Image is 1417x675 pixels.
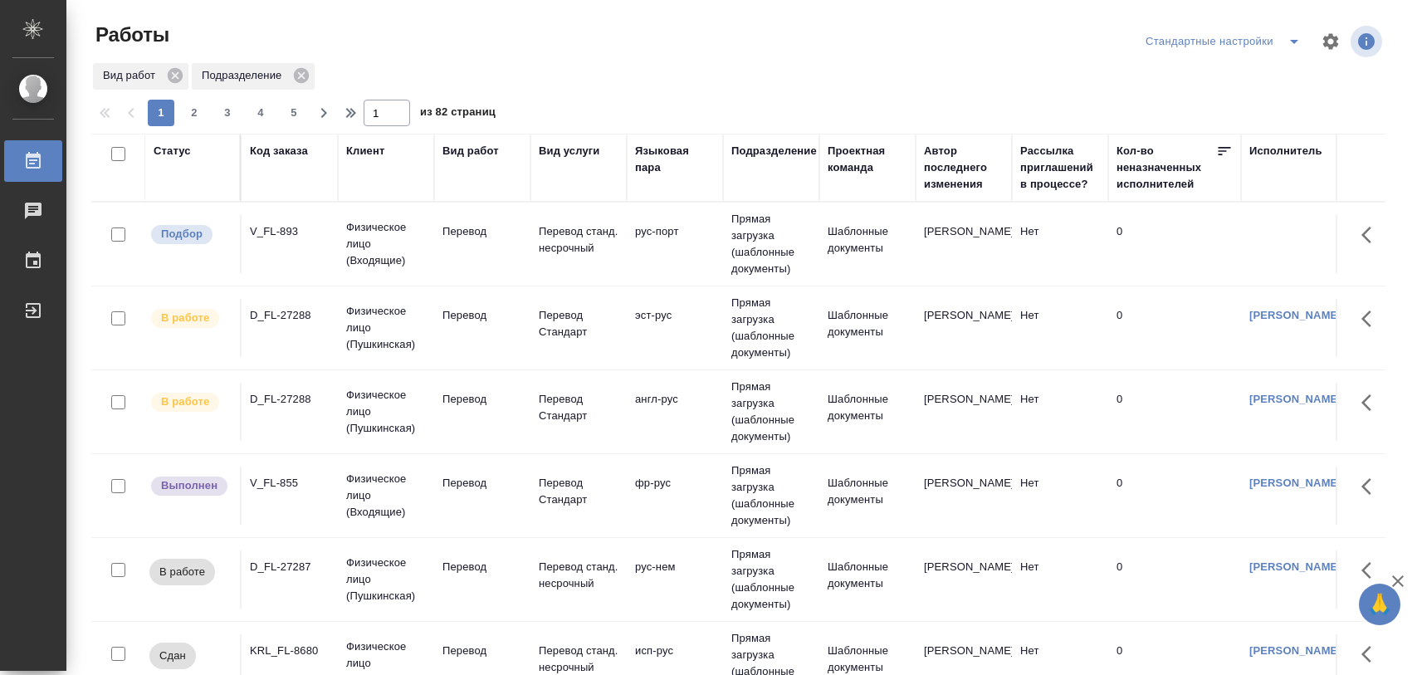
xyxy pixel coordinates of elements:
a: [PERSON_NAME] [1249,309,1341,321]
div: Языковая пара [635,143,715,176]
a: [PERSON_NAME] [1249,477,1341,489]
button: 5 [281,100,307,126]
div: Подразделение [731,143,817,159]
div: Вид работ [93,63,188,90]
td: [PERSON_NAME] [916,467,1012,525]
td: Прямая загрузка (шаблонные документы) [723,454,819,537]
button: Здесь прячутся важные кнопки [1351,634,1391,674]
td: 0 [1108,467,1241,525]
td: Прямая загрузка (шаблонные документы) [723,370,819,453]
div: Клиент [346,143,384,159]
div: D_FL-27288 [250,391,330,408]
p: Перевод [442,307,522,324]
button: Здесь прячутся важные кнопки [1351,383,1391,423]
div: Исполнитель выполняет работу [149,307,232,330]
button: Здесь прячутся важные кнопки [1351,467,1391,506]
td: Шаблонные документы [819,467,916,525]
td: Нет [1012,299,1108,357]
td: Шаблонные документы [819,299,916,357]
p: Подбор [161,226,203,242]
p: Перевод [442,223,522,240]
div: Можно подбирать исполнителей [149,223,232,246]
p: Физическое лицо (Пушкинская) [346,303,426,353]
td: [PERSON_NAME] [916,299,1012,357]
button: Здесь прячутся важные кнопки [1351,550,1391,590]
button: 3 [214,100,241,126]
td: [PERSON_NAME] [916,215,1012,273]
div: D_FL-27287 [250,559,330,575]
td: Прямая загрузка (шаблонные документы) [723,538,819,621]
div: Проектная команда [828,143,907,176]
p: В работе [161,310,209,326]
span: 3 [214,105,241,121]
button: 🙏 [1359,584,1400,625]
td: Шаблонные документы [819,550,916,609]
td: [PERSON_NAME] [916,550,1012,609]
div: V_FL-855 [250,475,330,492]
span: Работы [91,22,169,48]
p: Вид работ [103,67,161,84]
p: Физическое лицо (Пушкинская) [346,555,426,604]
td: 0 [1108,383,1241,441]
p: Перевод станд. несрочный [539,223,618,257]
p: Перевод [442,475,522,492]
a: [PERSON_NAME] [1249,560,1341,573]
p: В работе [161,394,209,410]
td: Прямая загрузка (шаблонные документы) [723,286,819,369]
p: Физическое лицо (Входящие) [346,471,426,521]
td: фр-рус [627,467,723,525]
div: split button [1141,28,1311,55]
p: В работе [159,564,205,580]
button: 4 [247,100,274,126]
div: Код заказа [250,143,308,159]
span: 4 [247,105,274,121]
div: Исполнитель выполняет работу [149,391,232,413]
button: 2 [181,100,208,126]
button: Здесь прячутся важные кнопки [1351,215,1391,255]
div: Статус [154,143,191,159]
p: Перевод Стандарт [539,391,618,424]
span: 2 [181,105,208,121]
td: рус-порт [627,215,723,273]
p: Перевод станд. несрочный [539,559,618,592]
div: Подразделение [192,63,315,90]
a: [PERSON_NAME] [1249,644,1341,657]
span: 🙏 [1366,587,1394,622]
td: Нет [1012,383,1108,441]
div: Кол-во неназначенных исполнителей [1116,143,1216,193]
div: Вид услуги [539,143,600,159]
div: Вид работ [442,143,499,159]
span: Посмотреть информацию [1351,26,1385,57]
td: англ-рус [627,383,723,441]
div: D_FL-27288 [250,307,330,324]
div: Исполнитель [1249,143,1322,159]
td: 0 [1108,550,1241,609]
td: [PERSON_NAME] [916,383,1012,441]
td: Шаблонные документы [819,215,916,273]
td: Нет [1012,215,1108,273]
span: Настроить таблицу [1311,22,1351,61]
td: Прямая загрузка (шаблонные документы) [723,203,819,286]
td: 0 [1108,299,1241,357]
span: 5 [281,105,307,121]
div: Исполнитель выполняет работу [149,559,232,585]
p: Перевод [442,643,522,659]
div: Менеджер проверил работу исполнителя, передает ее на следующий этап [149,643,232,669]
td: Нет [1012,467,1108,525]
td: Шаблонные документы [819,383,916,441]
td: эст-рус [627,299,723,357]
div: V_FL-893 [250,223,330,240]
div: KRL_FL-8680 [250,643,330,659]
a: [PERSON_NAME] [1249,393,1341,405]
p: Перевод Стандарт [539,307,618,340]
td: Нет [1012,550,1108,609]
p: Подразделение [202,67,287,84]
p: Физическое лицо (Пушкинская) [346,387,426,437]
p: Перевод Стандарт [539,475,618,508]
p: Физическое лицо (Входящие) [346,219,426,269]
div: Автор последнего изменения [924,143,1004,193]
div: Рассылка приглашений в процессе? [1020,143,1100,193]
p: Перевод [442,391,522,408]
div: Исполнитель завершил работу [149,475,232,497]
td: 0 [1108,215,1241,273]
